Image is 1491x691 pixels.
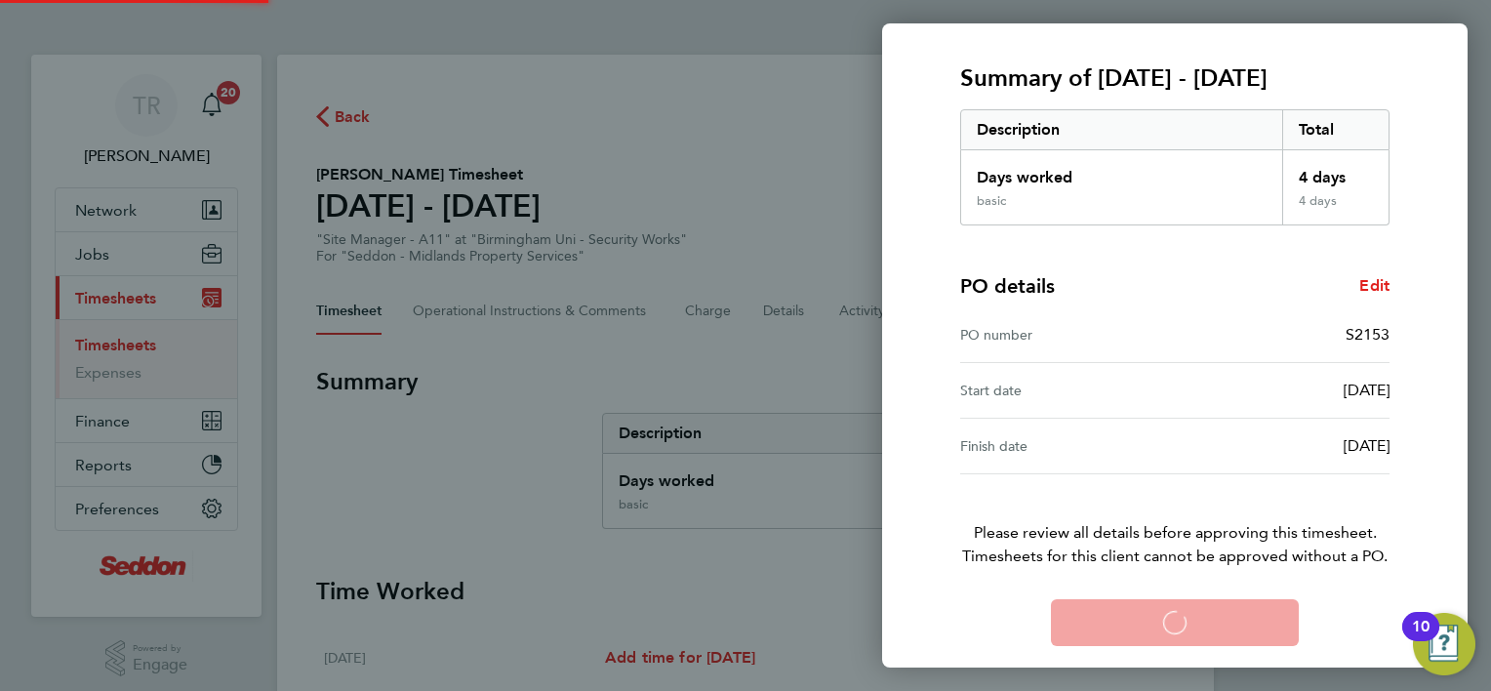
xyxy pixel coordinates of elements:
[961,150,1282,193] div: Days worked
[961,110,1282,149] div: Description
[960,272,1055,300] h4: PO details
[1413,613,1475,675] button: Open Resource Center, 10 new notifications
[1282,150,1390,193] div: 4 days
[1359,276,1390,295] span: Edit
[960,62,1390,94] h3: Summary of [DATE] - [DATE]
[960,109,1390,225] div: Summary of 25 - 31 Aug 2025
[960,323,1175,346] div: PO number
[1346,325,1390,344] span: S2153
[1175,434,1390,458] div: [DATE]
[1282,193,1390,224] div: 4 days
[960,379,1175,402] div: Start date
[937,545,1413,568] span: Timesheets for this client cannot be approved without a PO.
[960,434,1175,458] div: Finish date
[977,193,1006,209] div: basic
[1175,379,1390,402] div: [DATE]
[1282,110,1390,149] div: Total
[1412,627,1430,652] div: 10
[937,474,1413,568] p: Please review all details before approving this timesheet.
[1359,274,1390,298] a: Edit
